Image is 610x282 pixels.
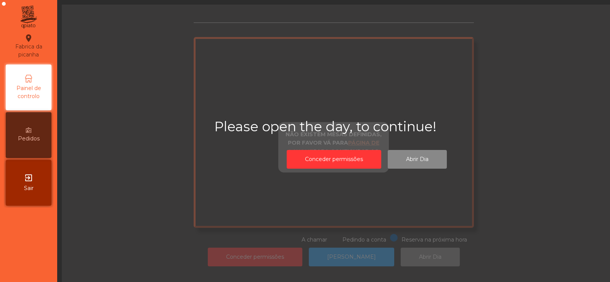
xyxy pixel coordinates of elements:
[24,34,33,43] i: location_on
[214,119,519,135] h2: Please open the day, to continue!
[24,184,34,192] span: Sair
[19,4,38,31] img: qpiato
[8,84,50,100] span: Painel de controlo
[6,34,51,59] div: Fabrica da picanha
[388,150,447,169] button: Abrir Dia
[24,173,33,182] i: exit_to_app
[18,135,40,143] span: Pedidos
[287,150,381,169] button: Conceder permissões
